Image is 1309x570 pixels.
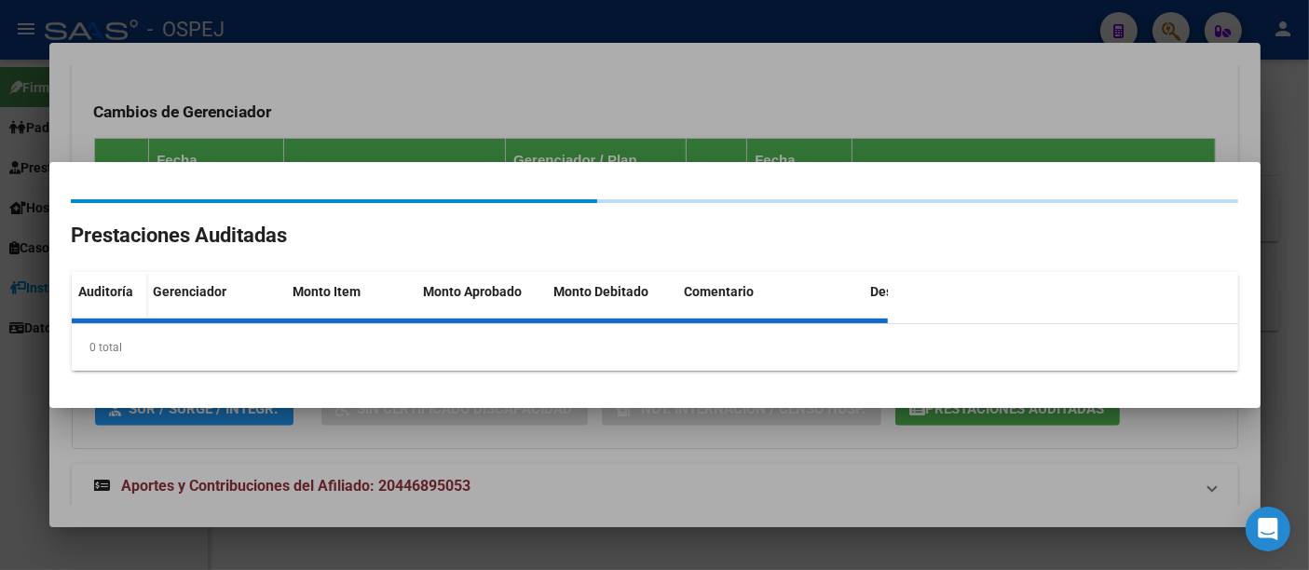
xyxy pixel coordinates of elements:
[424,284,523,299] span: Monto Aprobado
[72,218,1238,253] h2: Prestaciones Auditadas
[554,284,649,299] span: Monto Debitado
[146,272,286,350] datatable-header-cell: Gerenciador
[154,284,227,299] span: Gerenciador
[547,272,677,350] datatable-header-cell: Monto Debitado
[416,272,547,350] datatable-header-cell: Monto Aprobado
[72,272,146,350] datatable-header-cell: Auditoría
[685,284,755,299] span: Comentario
[864,272,1050,350] datatable-header-cell: Descripción
[79,284,134,299] span: Auditoría
[72,324,1238,371] div: 0 total
[871,284,941,299] span: Descripción
[677,272,864,350] datatable-header-cell: Comentario
[293,284,361,299] span: Monto Item
[1246,507,1290,551] div: Open Intercom Messenger
[286,272,416,350] datatable-header-cell: Monto Item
